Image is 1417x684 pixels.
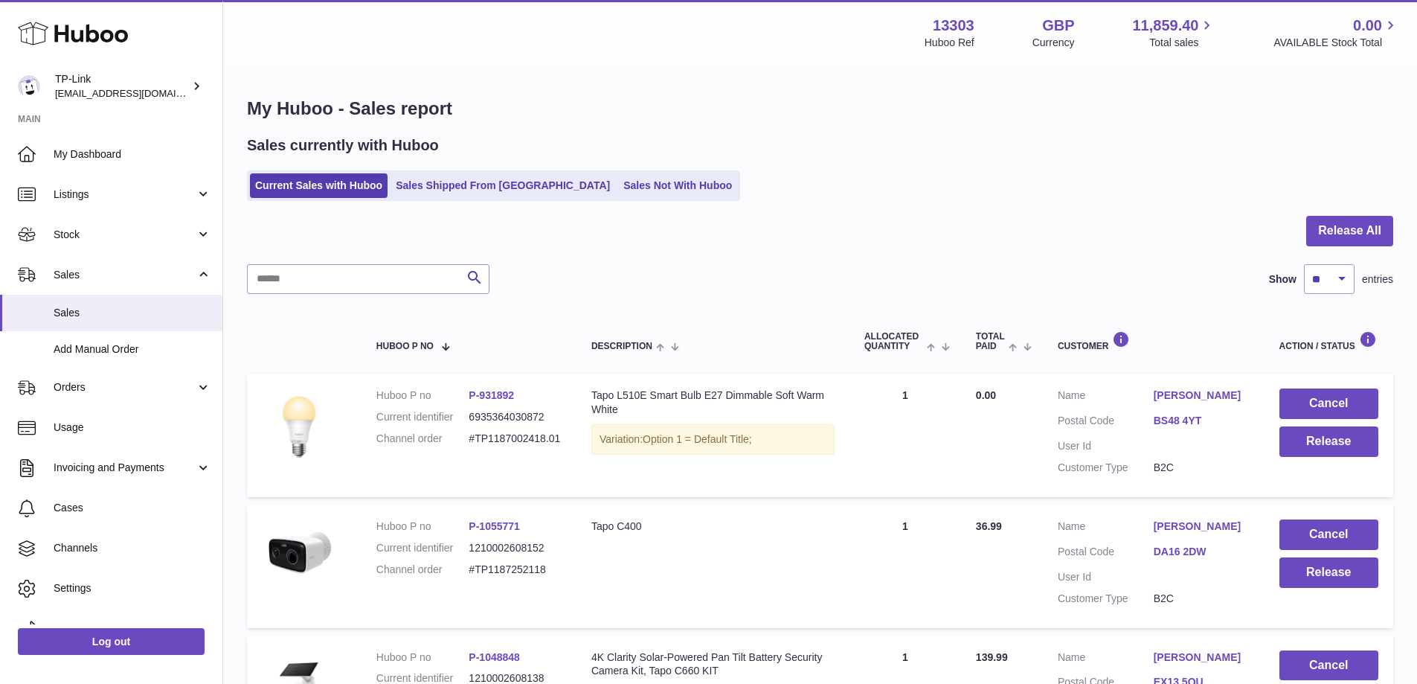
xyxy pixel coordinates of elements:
dt: Postal Code [1058,545,1154,563]
a: Sales Not With Huboo [618,173,737,198]
a: [PERSON_NAME] [1154,520,1250,534]
a: [PERSON_NAME] [1154,651,1250,665]
dt: Huboo P no [376,389,469,403]
span: My Dashboard [54,147,211,162]
span: Returns [54,621,211,636]
dt: User Id [1058,570,1154,584]
span: Total paid [976,332,1005,351]
span: Listings [54,188,196,202]
label: Show [1269,272,1296,287]
dd: #TP1187252118 [469,563,562,577]
a: DA16 2DW [1154,545,1250,559]
dd: B2C [1154,592,1250,606]
span: Settings [54,581,211,595]
span: 0.00 [976,389,996,401]
span: 11,859.40 [1132,16,1198,36]
dt: Name [1058,389,1154,406]
span: 0.00 [1353,16,1382,36]
span: Total sales [1149,36,1215,50]
span: ALLOCATED Quantity [864,332,923,351]
img: gaby.chen@tp-link.com [18,75,40,98]
a: 11,859.40 Total sales [1132,16,1215,50]
dt: Postal Code [1058,414,1154,432]
strong: GBP [1042,16,1074,36]
span: Usage [54,421,211,435]
dt: Current identifier [376,410,469,424]
button: Release [1279,426,1378,457]
dt: User Id [1058,439,1154,453]
td: 1 [849,505,961,628]
strong: 13303 [933,16,974,36]
dd: B2C [1154,461,1250,475]
span: 139.99 [976,651,1008,663]
dd: 1210002608152 [469,541,562,555]
dt: Current identifier [376,541,469,555]
div: Huboo Ref [925,36,974,50]
span: Orders [54,380,196,394]
dt: Channel order [376,432,469,446]
dt: Huboo P no [376,520,469,534]
a: Log out [18,628,205,655]
h1: My Huboo - Sales report [247,97,1393,121]
img: L510E-Overview-01_large_1586306767589j.png [262,389,336,463]
div: Variation: [591,424,835,455]
div: Customer [1058,331,1250,351]
div: Tapo L510E Smart Bulb E27 Dimmable Soft Warm White [591,389,835,417]
dt: Channel order [376,563,469,577]
span: entries [1362,272,1393,287]
span: Invoicing and Payments [54,461,196,475]
span: Stock [54,228,196,242]
a: [PERSON_NAME] [1154,389,1250,403]
a: Sales Shipped From [GEOGRAPHIC_DATA] [391,173,615,198]
span: Sales [54,268,196,282]
dt: Customer Type [1058,592,1154,606]
dt: Huboo P no [376,651,469,665]
a: Current Sales with Huboo [250,173,388,198]
div: Action / Status [1279,331,1378,351]
a: P-931892 [469,389,514,401]
button: Cancel [1279,520,1378,550]
h2: Sales currently with Huboo [247,135,439,156]
dt: Customer Type [1058,461,1154,475]
dt: Name [1058,520,1154,537]
dt: Name [1058,651,1154,668]
span: Sales [54,306,211,320]
div: Tapo C400 [591,520,835,534]
dd: #TP1187002418.01 [469,432,562,446]
span: Description [591,342,652,351]
div: TP-Link [55,72,189,100]
span: Huboo P no [376,342,434,351]
a: 0.00 AVAILABLE Stock Total [1273,16,1399,50]
td: 1 [849,374,961,497]
span: Option 1 = Default Title; [643,433,752,445]
div: Currency [1032,36,1075,50]
span: Add Manual Order [54,342,211,357]
a: P-1055771 [469,520,520,532]
span: AVAILABLE Stock Total [1273,36,1399,50]
button: Cancel [1279,389,1378,419]
button: Release [1279,557,1378,588]
span: [EMAIL_ADDRESS][DOMAIN_NAME] [55,87,219,99]
dd: 6935364030872 [469,410,562,424]
span: 36.99 [976,520,1002,532]
span: Channels [54,541,211,555]
div: 4K Clarity Solar-Powered Pan Tilt Battery Security Camera Kit, Tapo C660 KIT [591,651,835,679]
button: Release All [1306,216,1393,246]
img: 1756198931.jpg [262,520,336,590]
a: P-1048848 [469,651,520,663]
a: BS48 4YT [1154,414,1250,428]
button: Cancel [1279,651,1378,681]
span: Cases [54,501,211,515]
